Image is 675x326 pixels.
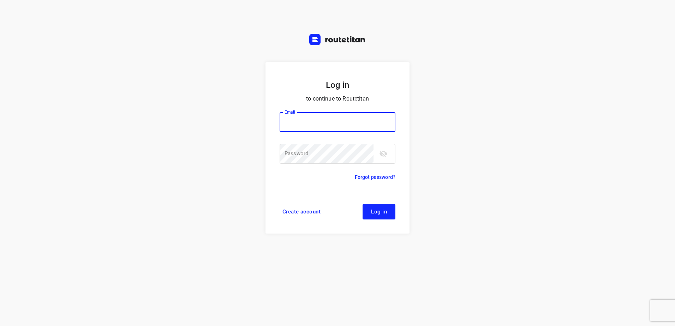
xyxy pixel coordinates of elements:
[371,209,387,215] span: Log in
[280,94,395,104] p: to continue to Routetitan
[363,204,395,219] button: Log in
[282,209,321,215] span: Create account
[355,173,395,181] a: Forgot password?
[309,34,366,45] img: Routetitan
[309,34,366,47] a: Routetitan
[376,147,390,161] button: toggle password visibility
[280,204,323,219] a: Create account
[280,79,395,91] h5: Log in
